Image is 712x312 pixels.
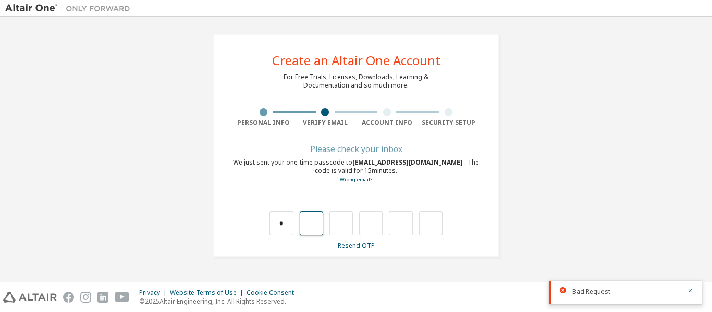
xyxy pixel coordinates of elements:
[572,288,610,296] span: Bad Request
[139,289,170,297] div: Privacy
[232,158,480,184] div: We just sent your one-time passcode to . The code is valid for 15 minutes.
[232,146,480,152] div: Please check your inbox
[3,292,57,303] img: altair_logo.svg
[284,73,428,90] div: For Free Trials, Licenses, Downloads, Learning & Documentation and so much more.
[115,292,130,303] img: youtube.svg
[170,289,247,297] div: Website Terms of Use
[80,292,91,303] img: instagram.svg
[139,297,300,306] p: © 2025 Altair Engineering, Inc. All Rights Reserved.
[5,3,136,14] img: Altair One
[418,119,480,127] div: Security Setup
[247,289,300,297] div: Cookie Consent
[63,292,74,303] img: facebook.svg
[352,158,464,167] span: [EMAIL_ADDRESS][DOMAIN_NAME]
[294,119,357,127] div: Verify Email
[97,292,108,303] img: linkedin.svg
[338,241,375,250] a: Resend OTP
[340,176,372,183] a: Go back to the registration form
[232,119,294,127] div: Personal Info
[356,119,418,127] div: Account Info
[272,54,440,67] div: Create an Altair One Account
